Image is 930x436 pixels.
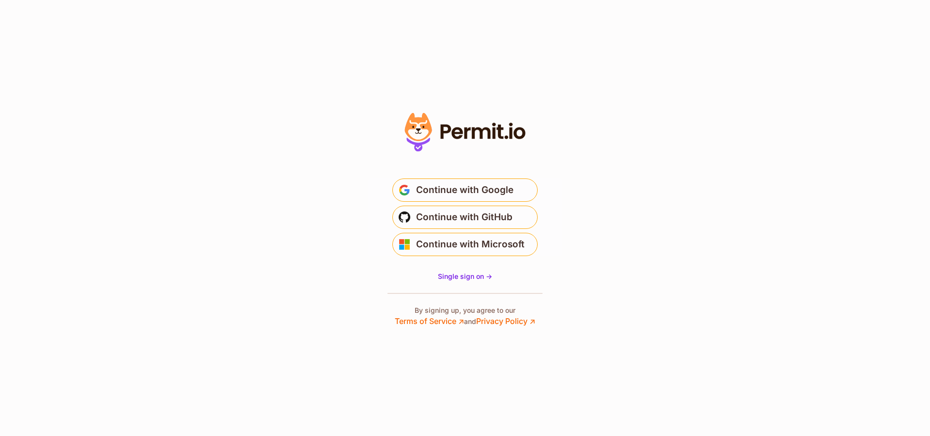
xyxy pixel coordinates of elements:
a: Privacy Policy ↗ [476,316,535,326]
span: Continue with Microsoft [416,237,525,252]
p: By signing up, you agree to our and [395,306,535,327]
span: Continue with Google [416,182,513,198]
a: Terms of Service ↗ [395,316,464,326]
button: Continue with Google [392,178,538,202]
span: Continue with GitHub [416,210,512,225]
button: Continue with GitHub [392,206,538,229]
button: Continue with Microsoft [392,233,538,256]
a: Single sign on -> [438,272,492,281]
span: Single sign on -> [438,272,492,280]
